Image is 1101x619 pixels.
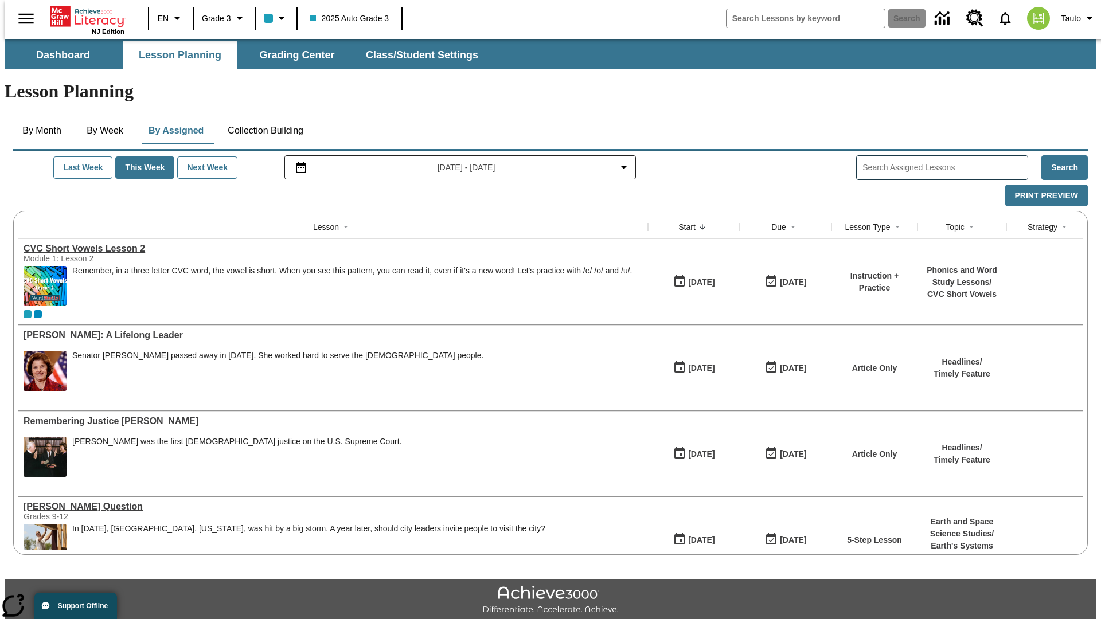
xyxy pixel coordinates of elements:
[13,117,71,144] button: By Month
[965,220,978,234] button: Sort
[50,5,124,28] a: Home
[24,524,67,564] img: image
[678,221,696,233] div: Start
[115,156,174,179] button: This Week
[669,529,719,551] button: 08/13/25: First time the lesson was available
[669,443,719,465] button: 08/14/25: First time the lesson was available
[1027,7,1050,30] img: avatar image
[24,502,642,512] div: Joplin's Question
[218,117,313,144] button: Collection Building
[669,357,719,379] button: 08/14/25: First time the lesson was available
[688,533,715,547] div: [DATE]
[24,244,642,254] div: CVC Short Vowels Lesson 2
[72,266,632,306] div: Remember, in a three letter CVC word, the vowel is short. When you see this pattern, you can read...
[934,454,990,466] p: Timely Feature
[72,524,545,534] div: In [DATE], [GEOGRAPHIC_DATA], [US_STATE], was hit by a big storm. A year later, should city leade...
[934,368,990,380] p: Timely Feature
[1041,155,1088,180] button: Search
[617,160,631,174] svg: Collapse Date Range Filter
[1057,8,1101,29] button: Profile/Settings
[259,8,293,29] button: Class color is light blue. Change class color
[34,593,117,619] button: Support Offline
[786,220,800,234] button: Sort
[357,41,487,69] button: Class/Student Settings
[727,9,885,28] input: search field
[959,3,990,34] a: Resource Center, Will open in new tab
[72,524,545,564] div: In May 2011, Joplin, Missouri, was hit by a big storm. A year later, should city leaders invite p...
[934,356,990,368] p: Headlines /
[158,13,169,25] span: EN
[482,586,619,615] img: Achieve3000 Differentiate Accelerate Achieve
[780,447,806,461] div: [DATE]
[928,3,959,34] a: Data Center
[1028,221,1057,233] div: Strategy
[24,266,67,306] img: CVC Short Vowels Lesson 2.
[837,270,912,294] p: Instruction + Practice
[6,41,120,69] button: Dashboard
[72,437,401,477] div: Sandra Day O'Connor was the first female justice on the U.S. Supreme Court.
[310,13,389,25] span: 2025 Auto Grade 3
[761,271,810,293] button: 08/14/25: Last day the lesson can be accessed
[50,4,124,35] div: Home
[24,310,32,318] div: Current Class
[847,534,902,546] p: 5-Step Lesson
[153,8,189,29] button: Language: EN, Select a language
[852,448,897,460] p: Article Only
[688,361,715,375] div: [DATE]
[1005,185,1088,207] button: Print Preview
[1061,13,1081,25] span: Tauto
[669,271,719,293] button: 08/14/25: First time the lesson was available
[24,437,67,477] img: Chief Justice Warren Burger, wearing a black robe, holds up his right hand and faces Sandra Day O...
[123,41,237,69] button: Lesson Planning
[688,275,715,289] div: [DATE]
[946,221,965,233] div: Topic
[92,28,124,35] span: NJ Edition
[688,447,715,461] div: [DATE]
[891,220,904,234] button: Sort
[923,516,1001,540] p: Earth and Space Science Studies /
[58,602,108,610] span: Support Offline
[5,81,1096,102] h1: Lesson Planning
[197,8,251,29] button: Grade: Grade 3, Select a grade
[771,221,786,233] div: Due
[934,442,990,454] p: Headlines /
[780,275,806,289] div: [DATE]
[852,362,897,374] p: Article Only
[72,351,483,361] div: Senator [PERSON_NAME] passed away in [DATE]. She worked hard to serve the [DEMOGRAPHIC_DATA] people.
[24,254,196,263] div: Module 1: Lesson 2
[9,2,43,36] button: Open side menu
[761,357,810,379] button: 08/14/25: Last day the lesson can be accessed
[696,220,709,234] button: Sort
[24,351,67,391] img: Senator Dianne Feinstein of California smiles with the U.S. flag behind her.
[139,117,213,144] button: By Assigned
[72,351,483,391] div: Senator Dianne Feinstein passed away in September 2023. She worked hard to serve the American peo...
[438,162,495,174] span: [DATE] - [DATE]
[1057,220,1071,234] button: Sort
[923,540,1001,564] p: Earth's Systems and Interactions
[76,117,134,144] button: By Week
[845,221,890,233] div: Lesson Type
[923,288,1001,300] p: CVC Short Vowels
[72,437,401,446] div: [PERSON_NAME] was the first [DEMOGRAPHIC_DATA] justice on the U.S. Supreme Court.
[339,220,353,234] button: Sort
[177,156,237,179] button: Next Week
[240,41,354,69] button: Grading Center
[34,310,42,318] div: OL 2025 Auto Grade 4
[780,533,806,547] div: [DATE]
[990,3,1020,33] a: Notifications
[24,502,642,512] a: Joplin's Question, Lessons
[53,156,112,179] button: Last Week
[24,330,642,340] a: Dianne Feinstein: A Lifelong Leader, Lessons
[72,266,632,276] p: Remember, in a three letter CVC word, the vowel is short. When you see this pattern, you can read...
[923,264,1001,288] p: Phonics and Word Study Lessons /
[24,416,642,426] a: Remembering Justice O'Connor, Lessons
[780,361,806,375] div: [DATE]
[290,160,631,174] button: Select the date range menu item
[24,330,642,340] div: Dianne Feinstein: A Lifelong Leader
